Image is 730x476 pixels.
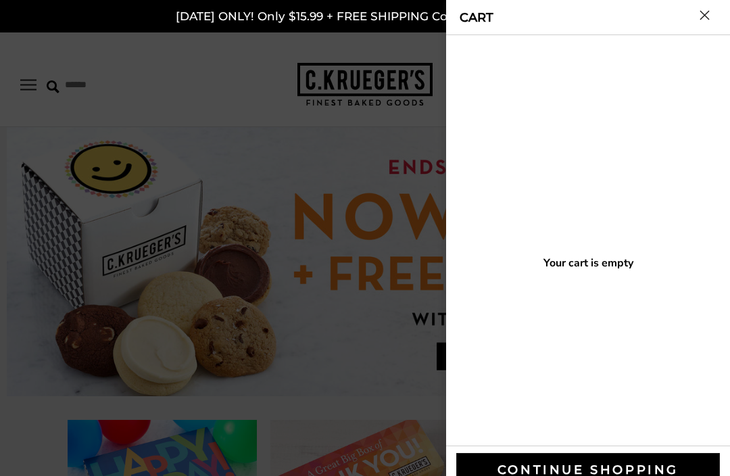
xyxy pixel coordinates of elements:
[460,11,493,24] a: CART
[446,256,730,270] p: Your cart is empty
[700,10,710,20] button: Close cart
[497,464,679,476] span: Continue shopping
[176,9,554,24] a: [DATE] ONLY! Only $15.99 + FREE SHIPPING Code: MINIshop now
